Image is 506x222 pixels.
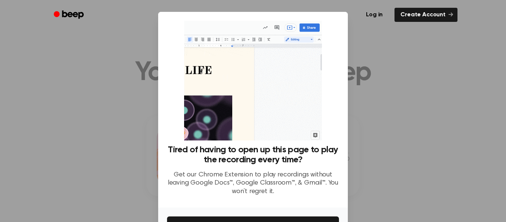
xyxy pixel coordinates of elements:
[167,145,339,165] h3: Tired of having to open up this page to play the recording every time?
[49,8,90,22] a: Beep
[167,171,339,196] p: Get our Chrome Extension to play recordings without leaving Google Docs™, Google Classroom™, & Gm...
[184,21,322,140] img: Beep extension in action
[359,6,390,23] a: Log in
[395,8,457,22] a: Create Account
